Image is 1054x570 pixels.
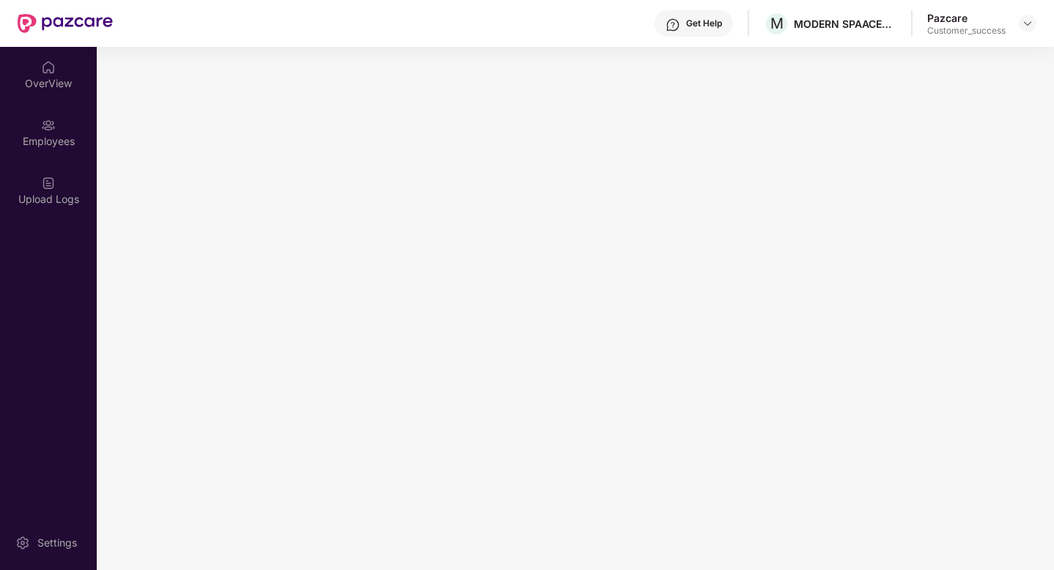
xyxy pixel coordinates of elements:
span: M [770,15,784,32]
img: New Pazcare Logo [18,14,113,33]
div: Get Help [686,18,722,29]
div: Customer_success [927,25,1006,37]
img: svg+xml;base64,PHN2ZyBpZD0iU2V0dGluZy0yMHgyMCIgeG1sbnM9Imh0dHA6Ly93d3cudzMub3JnLzIwMDAvc3ZnIiB3aW... [15,536,30,550]
div: Pazcare [927,11,1006,25]
div: MODERN SPAACES VENTURES [794,17,896,31]
img: svg+xml;base64,PHN2ZyBpZD0iRHJvcGRvd24tMzJ4MzIiIHhtbG5zPSJodHRwOi8vd3d3LnczLm9yZy8yMDAwL3N2ZyIgd2... [1022,18,1033,29]
div: Settings [33,536,81,550]
img: svg+xml;base64,PHN2ZyBpZD0iSGVscC0zMngzMiIgeG1sbnM9Imh0dHA6Ly93d3cudzMub3JnLzIwMDAvc3ZnIiB3aWR0aD... [666,18,680,32]
img: svg+xml;base64,PHN2ZyBpZD0iRW1wbG95ZWVzIiB4bWxucz0iaHR0cDovL3d3dy53My5vcmcvMjAwMC9zdmciIHdpZHRoPS... [41,118,56,133]
img: svg+xml;base64,PHN2ZyBpZD0iSG9tZSIgeG1sbnM9Imh0dHA6Ly93d3cudzMub3JnLzIwMDAvc3ZnIiB3aWR0aD0iMjAiIG... [41,60,56,75]
img: svg+xml;base64,PHN2ZyBpZD0iVXBsb2FkX0xvZ3MiIGRhdGEtbmFtZT0iVXBsb2FkIExvZ3MiIHhtbG5zPSJodHRwOi8vd3... [41,176,56,190]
